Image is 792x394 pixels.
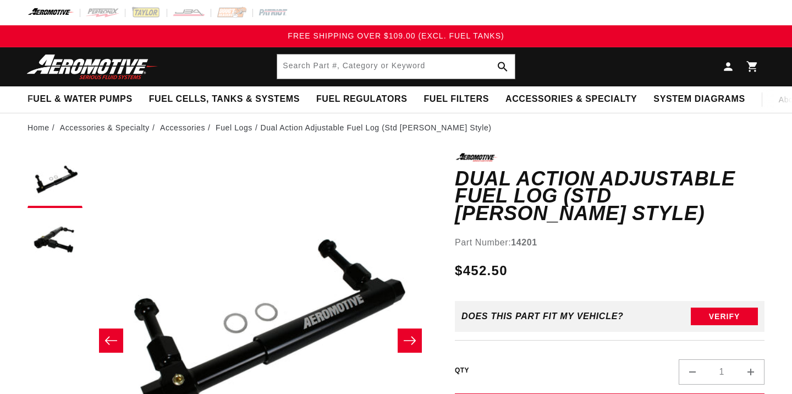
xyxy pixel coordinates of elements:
[653,94,745,105] span: System Diagrams
[455,366,469,375] label: QTY
[415,86,497,112] summary: Fuel Filters
[491,54,515,79] button: Search Part #, Category or Keyword
[505,94,637,105] span: Accessories & Specialty
[308,86,415,112] summary: Fuel Regulators
[260,122,491,134] li: Dual Action Adjustable Fuel Log (Std [PERSON_NAME] Style)
[455,170,765,222] h1: Dual Action Adjustable Fuel Log (Std [PERSON_NAME] Style)
[28,153,82,208] button: Load image 1 in gallery view
[28,214,82,269] button: Load image 2 in gallery view
[141,86,308,112] summary: Fuel Cells, Tanks & Systems
[511,238,537,247] strong: 14201
[60,122,158,134] li: Accessories & Specialty
[99,329,123,353] button: Slide left
[28,122,765,134] nav: breadcrumbs
[316,94,407,105] span: Fuel Regulators
[216,122,252,134] a: Fuel Logs
[19,86,141,112] summary: Fuel & Water Pumps
[398,329,422,353] button: Slide right
[645,86,753,112] summary: System Diagrams
[497,86,645,112] summary: Accessories & Specialty
[28,122,50,134] a: Home
[149,94,300,105] span: Fuel Cells, Tanks & Systems
[461,311,624,321] div: Does This part fit My vehicle?
[455,261,508,281] span: $452.50
[28,94,133,105] span: Fuel & Water Pumps
[160,122,205,134] a: Accessories
[277,54,514,79] input: Search Part #, Category or Keyword
[288,31,504,40] span: FREE SHIPPING OVER $109.00 (EXCL. FUEL TANKS)
[455,236,765,250] div: Part Number:
[424,94,489,105] span: Fuel Filters
[691,308,758,325] button: Verify
[24,54,161,80] img: Aeromotive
